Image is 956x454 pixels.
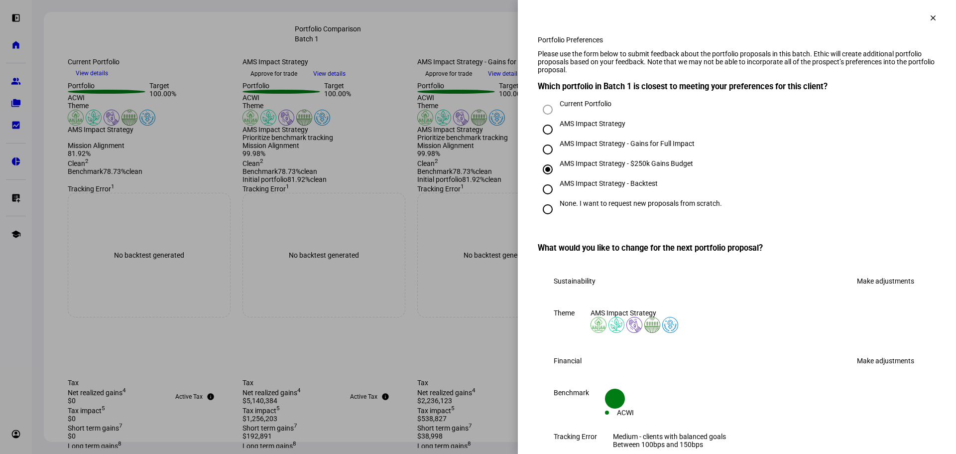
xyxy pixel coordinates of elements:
[538,243,936,253] h3: What would you like to change for the next portfolio proposal?
[554,357,582,365] div: Financial
[613,433,726,441] div: Medium - clients with balanced goals
[560,159,693,167] div: AMS Impact Strategy - $250k Gains Budget
[851,353,920,369] a: Make adjustments
[560,120,625,128] div: AMS Impact Strategy
[591,309,678,317] div: AMS Impact Strategy
[560,140,695,148] div: AMS Impact Strategy - Gains for Full Impact
[538,18,615,28] div: Portfolio Preferences
[554,277,596,285] div: Sustainability
[617,409,634,417] div: ACWI
[591,317,606,333] img: deforestation.colored.svg
[608,317,624,333] img: climateChange.colored.svg
[560,179,658,187] div: AMS Impact Strategy - Backtest
[644,317,660,333] img: sustainableAgriculture.colored.svg
[613,441,726,449] div: Between 100bps and 150bps
[554,389,589,397] div: Benchmark
[626,317,642,333] img: poverty.colored.svg
[538,50,936,74] div: Please use the form below to submit feedback about the portfolio proposals in this batch. Ethic w...
[662,317,678,333] img: womensRights.colored.svg
[538,82,936,91] h3: Which portfolio in Batch 1 is closest to meeting your preferences for this client?
[538,36,936,44] div: Portfolio Preferences
[554,309,575,317] div: Theme
[929,13,938,22] mat-icon: clear
[554,433,597,441] div: Tracking Error
[851,273,920,289] a: Make adjustments
[560,199,722,207] div: None. I want to request new proposals from scratch.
